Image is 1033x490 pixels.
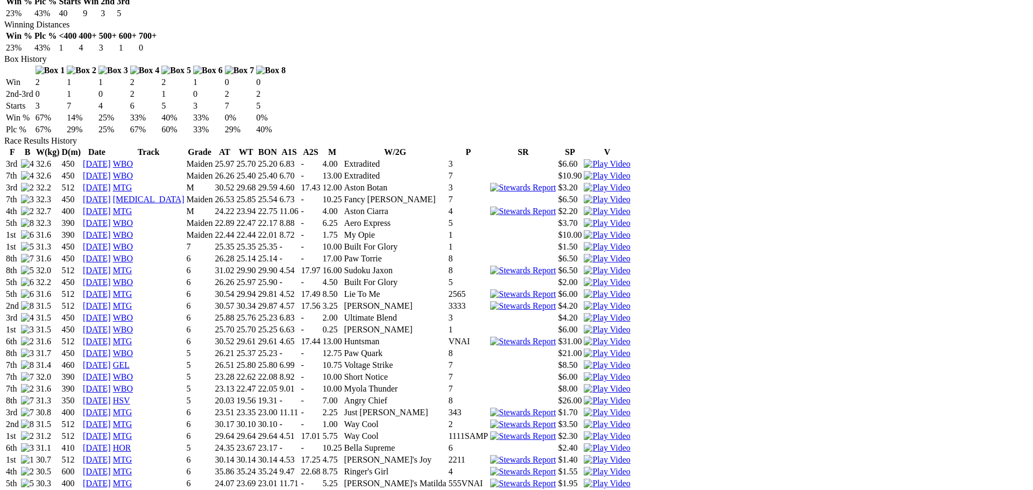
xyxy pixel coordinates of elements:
[557,159,582,169] td: $6.60
[557,182,582,193] td: $3.20
[584,230,630,240] img: Play Video
[67,66,96,75] img: Box 2
[113,431,132,441] a: MTG
[21,420,34,429] img: 8
[186,194,214,205] td: Maiden
[193,89,223,100] td: 0
[83,396,111,405] a: [DATE]
[5,171,19,181] td: 7th
[584,266,630,275] a: View replay
[584,396,630,406] img: Play Video
[113,301,132,310] a: MTG
[193,77,223,88] td: 1
[584,443,630,453] img: Play Video
[83,479,111,488] a: [DATE]
[584,218,630,228] a: Watch Replay on Watchdog
[279,194,299,205] td: 6.73
[584,183,630,192] a: View replay
[21,301,34,311] img: 8
[113,218,133,228] a: WBO
[21,431,34,441] img: 2
[584,325,630,334] a: Watch Replay on Watchdog
[66,77,97,88] td: 1
[36,194,60,205] td: 32.3
[21,455,34,465] img: 1
[322,147,342,158] th: M
[257,147,278,158] th: BON
[584,289,630,299] a: View replay
[214,147,235,158] th: AT
[236,147,256,158] th: WT
[83,183,111,192] a: [DATE]
[5,194,19,205] td: 7th
[21,408,34,417] img: 7
[83,159,111,168] a: [DATE]
[343,182,447,193] td: Aston Botan
[21,195,34,204] img: 3
[83,420,111,429] a: [DATE]
[66,112,97,123] td: 14%
[113,408,132,417] a: MTG
[35,77,66,88] td: 2
[36,182,60,193] td: 32.2
[21,467,34,477] img: 2
[83,230,111,239] a: [DATE]
[584,337,630,346] a: View replay
[584,289,630,299] img: Play Video
[113,254,133,263] a: WBO
[490,420,556,429] img: Stewards Report
[98,124,129,135] td: 25%
[490,147,556,158] th: SR
[61,147,82,158] th: D(m)
[83,218,111,228] a: [DATE]
[83,266,111,275] a: [DATE]
[490,479,556,488] img: Stewards Report
[35,112,66,123] td: 67%
[116,8,130,19] td: 5
[224,112,255,123] td: 0%
[584,420,630,429] img: Play Video
[82,147,111,158] th: Date
[113,479,132,488] a: MTG
[138,42,157,53] td: 0
[279,171,299,181] td: 6.70
[300,194,321,205] td: -
[83,337,111,346] a: [DATE]
[34,31,57,41] th: Plc %
[584,396,630,405] a: Watch Replay on Watchdog
[161,77,192,88] td: 2
[113,242,133,251] a: WBO
[21,384,34,394] img: 2
[21,443,34,453] img: 3
[584,337,630,346] img: Play Video
[82,8,99,19] td: 9
[5,89,34,100] td: 2nd-3rd
[138,31,157,41] th: 700+
[113,230,133,239] a: WBO
[279,147,299,158] th: A1S
[584,207,630,216] img: Play Video
[214,171,235,181] td: 26.26
[98,89,129,100] td: 0
[279,159,299,169] td: 6.83
[256,77,286,88] td: 0
[113,266,132,275] a: MTG
[113,349,133,358] a: WBO
[21,479,34,488] img: 5
[36,159,60,169] td: 32.6
[118,31,137,41] th: 600+
[83,278,111,287] a: [DATE]
[584,431,630,441] a: View replay
[257,194,278,205] td: 25.54
[21,325,34,335] img: 3
[83,254,111,263] a: [DATE]
[236,171,256,181] td: 25.40
[490,183,556,193] img: Stewards Report
[20,147,34,158] th: B
[5,159,19,169] td: 3rd
[21,360,34,370] img: 8
[61,159,82,169] td: 450
[490,207,556,216] img: Stewards Report
[584,325,630,335] img: Play Video
[214,159,235,169] td: 25.97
